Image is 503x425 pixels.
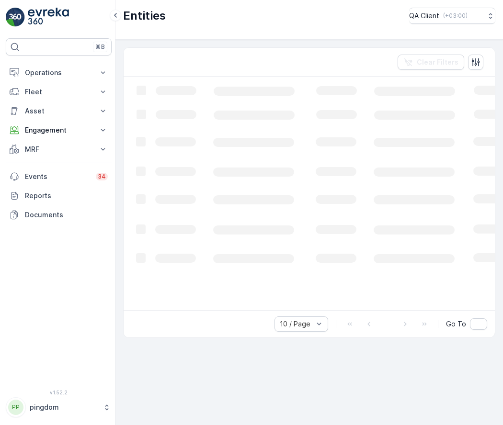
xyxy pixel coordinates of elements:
[25,191,108,201] p: Reports
[25,125,92,135] p: Engagement
[25,145,92,154] p: MRF
[6,167,112,186] a: Events34
[6,205,112,224] a: Documents
[6,390,112,395] span: v 1.52.2
[443,12,468,20] p: ( +03:00 )
[6,140,112,159] button: MRF
[25,68,92,78] p: Operations
[25,87,92,97] p: Fleet
[8,400,23,415] div: PP
[409,8,495,24] button: QA Client(+03:00)
[6,397,112,417] button: PPpingdom
[446,319,466,329] span: Go To
[98,173,106,180] p: 34
[6,121,112,140] button: Engagement
[28,8,69,27] img: logo_light-DOdMpM7g.png
[398,55,464,70] button: Clear Filters
[409,11,439,21] p: QA Client
[6,63,112,82] button: Operations
[6,101,112,121] button: Asset
[417,57,458,67] p: Clear Filters
[123,8,166,23] p: Entities
[25,172,90,181] p: Events
[25,210,108,220] p: Documents
[95,43,105,51] p: ⌘B
[30,403,98,412] p: pingdom
[6,82,112,101] button: Fleet
[25,106,92,116] p: Asset
[6,186,112,205] a: Reports
[6,8,25,27] img: logo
